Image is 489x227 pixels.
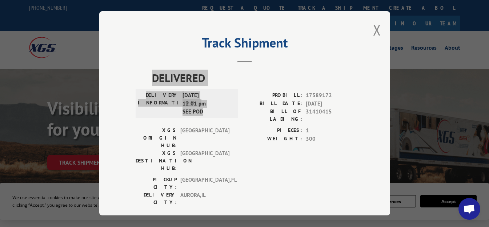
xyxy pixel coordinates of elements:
span: [DATE] [306,100,354,108]
span: DELIVERED [152,70,354,86]
h2: Track Shipment [136,38,354,51]
label: WEIGHT: [245,135,302,143]
span: 31410415 [306,108,354,123]
label: BILL OF LADING: [245,108,302,123]
span: 17589172 [306,91,354,100]
span: 300 [306,135,354,143]
span: [GEOGRAPHIC_DATA] [180,127,229,149]
label: PROBILL: [245,91,302,100]
span: 1 [306,127,354,135]
button: Close modal [373,20,381,40]
label: BILL DATE: [245,100,302,108]
label: XGS ORIGIN HUB: [136,127,177,149]
span: AURORA , IL [180,191,229,206]
span: [GEOGRAPHIC_DATA] , FL [180,176,229,191]
label: DELIVERY CITY: [136,191,177,206]
span: [DATE] 12:01 pm SEE POD [183,91,232,116]
span: [GEOGRAPHIC_DATA] [180,149,229,172]
label: PICKUP CITY: [136,176,177,191]
a: Open chat [458,198,480,220]
label: DELIVERY INFORMATION: [138,91,179,116]
label: XGS DESTINATION HUB: [136,149,177,172]
label: PIECES: [245,127,302,135]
